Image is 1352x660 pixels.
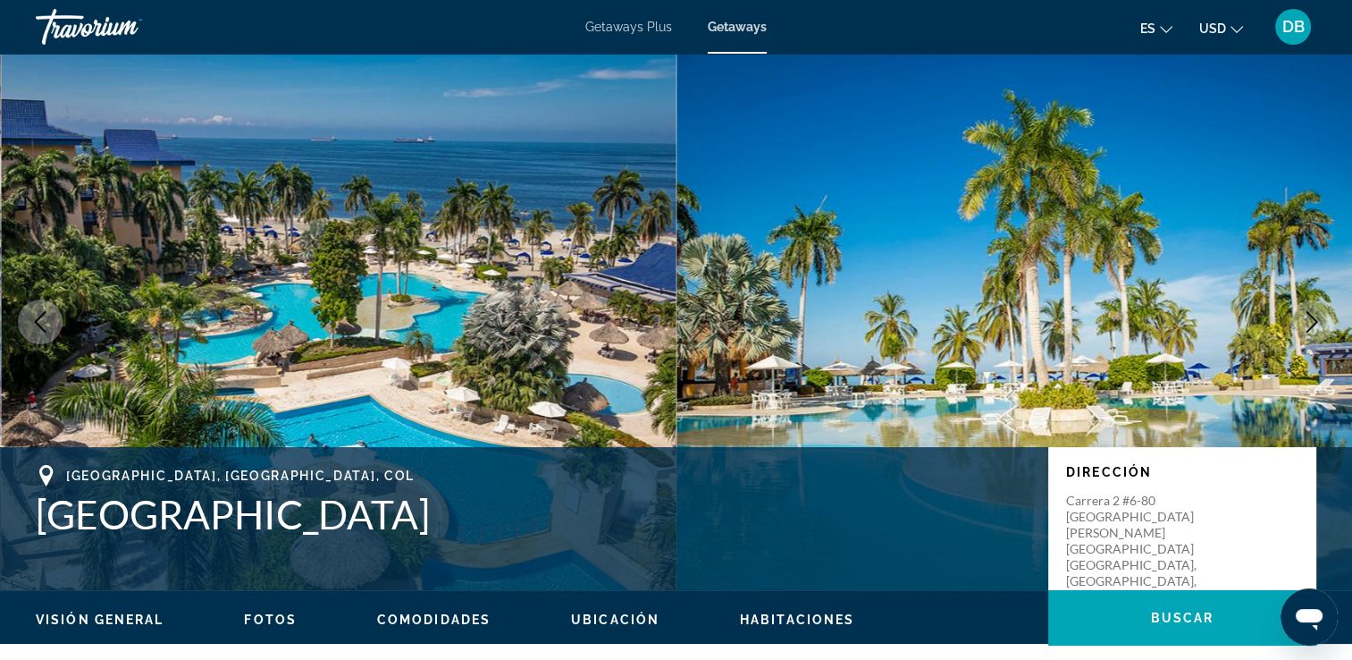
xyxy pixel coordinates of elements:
[1140,15,1172,41] button: Change language
[708,20,767,34] a: Getaways
[740,613,854,627] span: Habitaciones
[1199,21,1226,36] span: USD
[1048,590,1316,646] button: Buscar
[571,613,659,627] span: Ubicación
[1281,588,1338,646] iframe: Botón para iniciar la ventana de mensajería
[1151,611,1214,625] span: Buscar
[377,612,491,628] button: Comodidades
[585,20,672,34] a: Getaways Plus
[1289,300,1334,344] button: Next image
[571,612,659,628] button: Ubicación
[1282,18,1305,36] span: DB
[740,612,854,628] button: Habitaciones
[36,491,1030,537] h1: [GEOGRAPHIC_DATA]
[1066,465,1298,479] p: Dirección
[18,300,63,344] button: Previous image
[1199,15,1243,41] button: Change currency
[1066,493,1209,605] p: Carrera 2 #6-80 [GEOGRAPHIC_DATA][PERSON_NAME][GEOGRAPHIC_DATA] [GEOGRAPHIC_DATA], [GEOGRAPHIC_DA...
[244,612,297,628] button: Fotos
[1270,8,1316,46] button: User Menu
[66,469,415,483] span: [GEOGRAPHIC_DATA], [GEOGRAPHIC_DATA], COL
[36,612,164,628] button: Visión general
[377,613,491,627] span: Comodidades
[36,4,214,50] a: Travorium
[36,613,164,627] span: Visión general
[1140,21,1155,36] span: es
[244,613,297,627] span: Fotos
